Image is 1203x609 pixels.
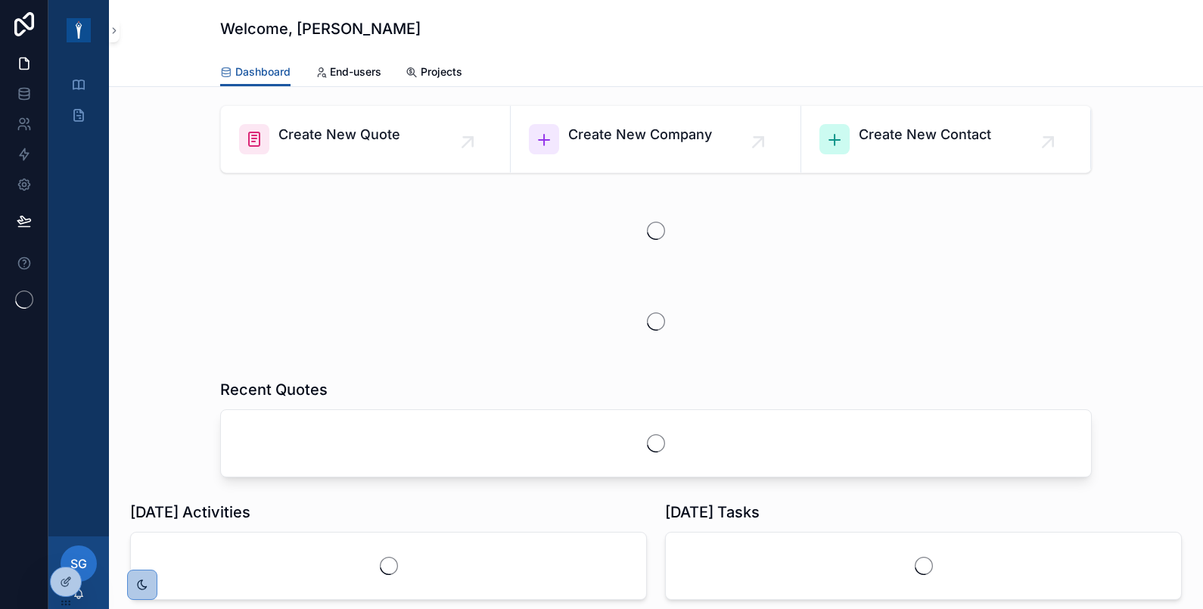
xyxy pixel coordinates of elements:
[220,58,291,87] a: Dashboard
[568,124,712,145] span: Create New Company
[130,502,250,523] h1: [DATE] Activities
[511,106,800,172] a: Create New Company
[330,64,381,79] span: End-users
[48,61,109,148] div: scrollable content
[220,18,421,39] h1: Welcome, [PERSON_NAME]
[406,58,462,89] a: Projects
[665,502,760,523] h1: [DATE] Tasks
[278,124,400,145] span: Create New Quote
[220,379,328,400] h1: Recent Quotes
[801,106,1091,172] a: Create New Contact
[235,64,291,79] span: Dashboard
[859,124,991,145] span: Create New Contact
[421,64,462,79] span: Projects
[315,58,381,89] a: End-users
[221,106,511,172] a: Create New Quote
[70,555,87,573] span: SG
[67,18,91,42] img: App logo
